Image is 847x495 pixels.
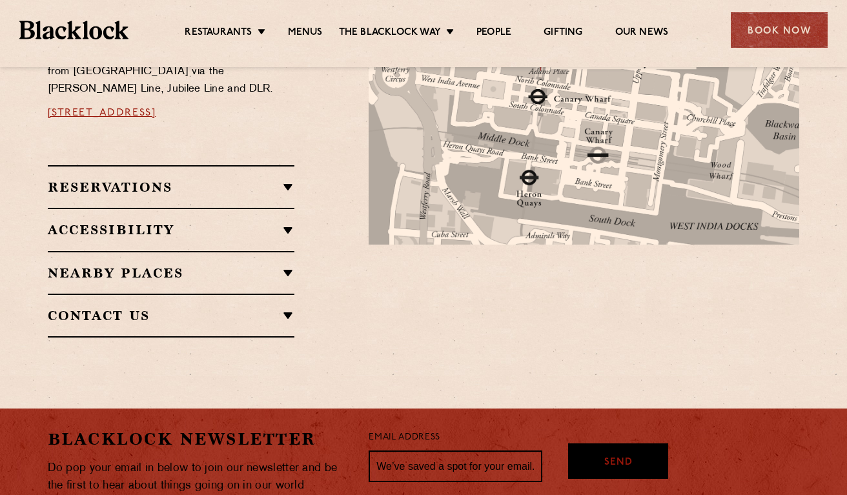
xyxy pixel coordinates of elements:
[369,430,440,445] label: Email Address
[339,26,441,41] a: The Blacklock Way
[615,26,669,41] a: Our News
[369,450,542,483] input: We’ve saved a spot for your email...
[48,308,295,323] h2: Contact Us
[48,179,295,195] h2: Reservations
[48,428,350,450] h2: Blacklock Newsletter
[544,26,582,41] a: Gifting
[731,12,828,48] div: Book Now
[19,21,128,39] img: BL_Textured_Logo-footer-cropped.svg
[476,26,511,41] a: People
[48,222,295,237] h2: Accessibility
[635,217,815,338] img: svg%3E
[185,26,252,41] a: Restaurants
[48,460,350,494] p: Do pop your email in below to join our newsletter and be the first to hear about things going on ...
[288,26,323,41] a: Menus
[48,108,156,118] a: [STREET_ADDRESS]
[604,456,633,470] span: Send
[48,265,295,281] h2: Nearby Places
